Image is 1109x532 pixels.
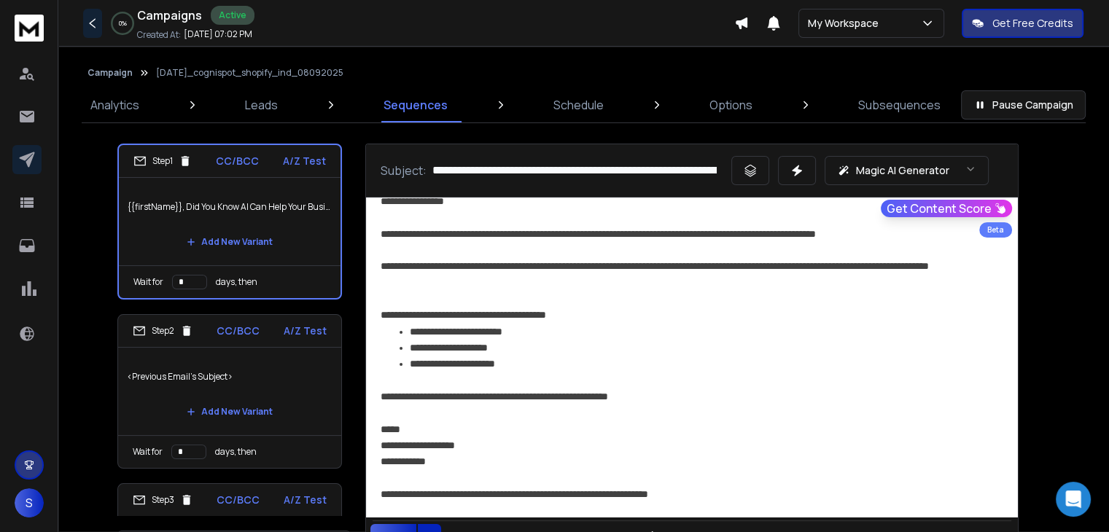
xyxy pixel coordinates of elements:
[961,90,1086,120] button: Pause Campaign
[962,9,1083,38] button: Get Free Credits
[133,493,193,506] div: Step 3
[117,144,342,300] li: Step1CC/BCCA/Z Test{{firstName}}, Did You Know AI Can Help Your Business Maximize Growth?Add New ...
[175,227,284,257] button: Add New Variant
[808,16,884,31] p: My Workspace
[217,324,260,338] p: CC/BCC
[283,154,326,168] p: A/Z Test
[375,87,456,122] a: Sequences
[236,87,287,122] a: Leads
[184,28,252,40] p: [DATE] 07:02 PM
[211,6,254,25] div: Active
[15,15,44,42] img: logo
[137,7,202,24] h1: Campaigns
[216,154,259,168] p: CC/BCC
[117,314,342,469] li: Step2CC/BCCA/Z Test<Previous Email's Subject>Add New VariantWait fordays, then
[119,19,127,28] p: 0 %
[15,488,44,517] button: S
[82,87,148,122] a: Analytics
[127,356,332,397] p: <Previous Email's Subject>
[381,162,427,179] p: Subject:
[992,16,1073,31] p: Get Free Credits
[284,493,327,507] p: A/Z Test
[87,67,133,79] button: Campaign
[245,96,278,114] p: Leads
[856,163,949,178] p: Magic AI Generator
[849,87,949,122] a: Subsequences
[128,187,332,227] p: {{firstName}}, Did You Know AI Can Help Your Business Maximize Growth?
[216,276,257,288] p: days, then
[881,200,1012,217] button: Get Content Score
[553,96,604,114] p: Schedule
[133,276,163,288] p: Wait for
[709,96,752,114] p: Options
[858,96,941,114] p: Subsequences
[1056,482,1091,517] div: Open Intercom Messenger
[701,87,761,122] a: Options
[133,324,193,337] div: Step 2
[545,87,612,122] a: Schedule
[217,493,260,507] p: CC/BCC
[384,96,448,114] p: Sequences
[215,446,257,458] p: days, then
[133,154,192,168] div: Step 1
[133,446,163,458] p: Wait for
[979,222,1012,238] div: Beta
[825,156,989,185] button: Magic AI Generator
[156,67,343,79] p: [DATE]_cognispot_shopify_ind_08092025
[90,96,139,114] p: Analytics
[284,324,327,338] p: A/Z Test
[137,29,181,41] p: Created At:
[175,397,284,426] button: Add New Variant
